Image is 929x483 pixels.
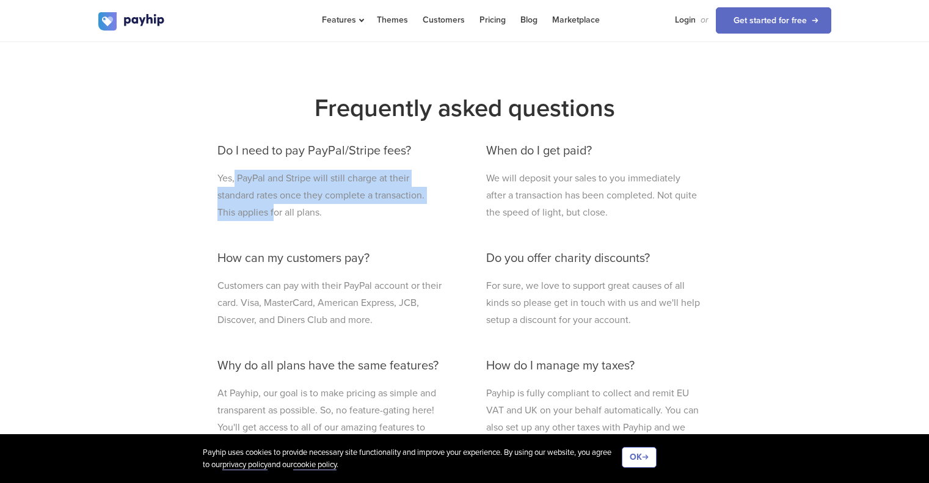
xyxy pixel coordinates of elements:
[293,460,337,470] a: cookie policy
[622,447,657,468] button: OK
[217,170,443,221] p: Yes, PayPal and Stripe will still charge at their standard rates once they complete a transaction...
[716,7,831,34] a: Get started for free
[486,385,701,453] p: Payhip is fully compliant to collect and remit EU VAT and UK on your behalf automatically. You ca...
[486,252,701,265] h3: Do you offer charity discounts?
[322,15,362,25] span: Features
[486,170,701,221] p: We will deposit your sales to you immediately after a transaction has been completed. Not quite t...
[486,359,701,372] h3: How do I manage my taxes?
[217,277,443,329] p: Customers can pay with their PayPal account or their card. Visa, MasterCard, American Express, JC...
[217,144,443,158] h3: Do I need to pay PayPal/Stripe fees?
[203,447,622,471] div: Payhip uses cookies to provide necessary site functionality and improve your experience. By using...
[98,90,831,126] h2: Frequently asked questions
[486,144,701,158] h3: When do I get paid?
[217,385,443,453] p: At Payhip, our goal is to make pricing as simple and transparent as possible. So, no feature-gati...
[222,460,268,470] a: privacy policy
[217,252,443,265] h3: How can my customers pay?
[217,359,443,372] h3: Why do all plans have the same features?
[486,277,701,329] p: For sure, we love to support great causes of all kinds so please get in touch with us and we'll h...
[98,12,166,31] img: logo.svg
